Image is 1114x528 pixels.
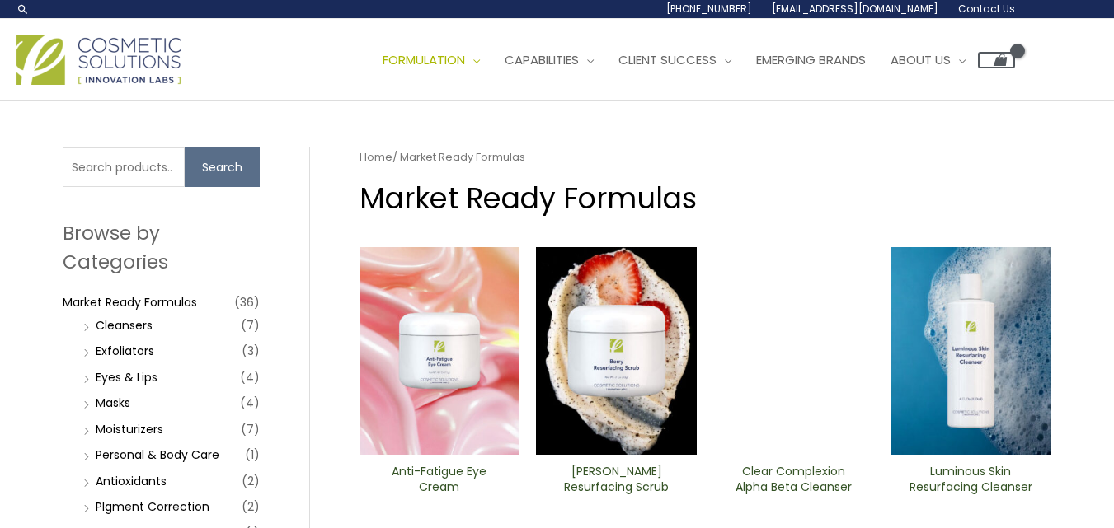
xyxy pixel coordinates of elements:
[96,446,219,463] a: Personal & Body Care
[185,147,260,187] button: Search
[63,147,185,187] input: Search products…
[240,366,260,389] span: (4)
[96,395,130,411] a: Masks
[96,317,153,334] a: Cleansers
[241,418,260,441] span: (7)
[772,2,938,16] span: [EMAIL_ADDRESS][DOMAIN_NAME]
[63,294,197,311] a: Market Ready Formulas
[505,51,579,68] span: Capabilities
[245,443,260,466] span: (1)
[891,51,951,68] span: About Us
[727,464,860,495] h2: Clear Complexion Alpha Beta ​Cleanser
[96,473,167,489] a: Antioxidants
[360,147,1051,167] nav: Breadcrumb
[96,498,209,515] a: PIgment Correction
[241,314,260,337] span: (7)
[550,464,683,501] a: [PERSON_NAME] Resurfacing Scrub
[234,291,260,314] span: (36)
[891,247,1051,455] img: Luminous Skin Resurfacing ​Cleanser
[242,495,260,518] span: (2)
[360,247,520,455] img: Anti Fatigue Eye Cream
[756,51,866,68] span: Emerging Brands
[242,470,260,493] span: (2)
[370,35,492,85] a: Formulation
[492,35,606,85] a: Capabilities
[666,2,752,16] span: [PHONE_NUMBER]
[373,464,505,495] h2: Anti-Fatigue Eye Cream
[358,35,1015,85] nav: Site Navigation
[713,247,874,455] img: Clear Complexion Alpha Beta ​Cleanser
[905,464,1037,495] h2: Luminous Skin Resurfacing ​Cleanser
[606,35,744,85] a: Client Success
[16,2,30,16] a: Search icon link
[550,464,683,495] h2: [PERSON_NAME] Resurfacing Scrub
[360,149,392,165] a: Home
[978,52,1015,68] a: View Shopping Cart, empty
[242,339,260,362] span: (3)
[727,464,860,501] a: Clear Complexion Alpha Beta ​Cleanser
[905,464,1037,501] a: Luminous Skin Resurfacing ​Cleanser
[96,369,157,385] a: Eyes & Lips
[383,51,465,68] span: Formulation
[63,219,260,275] h2: Browse by Categories
[618,51,717,68] span: Client Success
[360,178,1051,218] h1: Market Ready Formulas
[240,391,260,414] span: (4)
[373,464,505,501] a: Anti-Fatigue Eye Cream
[16,35,181,85] img: Cosmetic Solutions Logo
[744,35,878,85] a: Emerging Brands
[96,343,154,359] a: Exfoliators
[96,421,163,437] a: Moisturizers
[536,247,697,455] img: Berry Resurfacing Scrub
[958,2,1015,16] span: Contact Us
[878,35,978,85] a: About Us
